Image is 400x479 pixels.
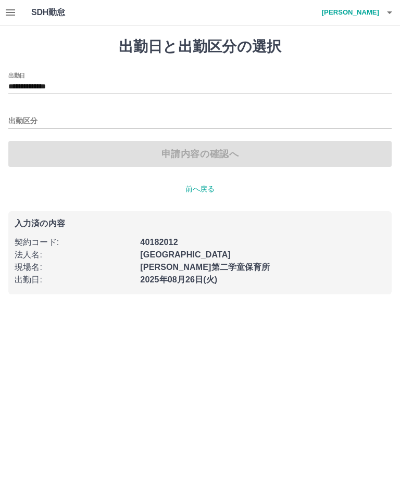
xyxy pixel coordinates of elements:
label: 出勤日 [8,71,25,79]
p: 出勤日 : [15,274,134,286]
b: 2025年08月26日(火) [140,275,217,284]
p: 契約コード : [15,236,134,249]
p: 入力済の内容 [15,219,385,228]
b: [GEOGRAPHIC_DATA] [140,250,231,259]
b: [PERSON_NAME]第二学童保育所 [140,263,270,271]
b: 40182012 [140,238,178,247]
p: 法人名 : [15,249,134,261]
h1: 出勤日と出勤区分の選択 [8,38,392,56]
p: 現場名 : [15,261,134,274]
p: 前へ戻る [8,184,392,195]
